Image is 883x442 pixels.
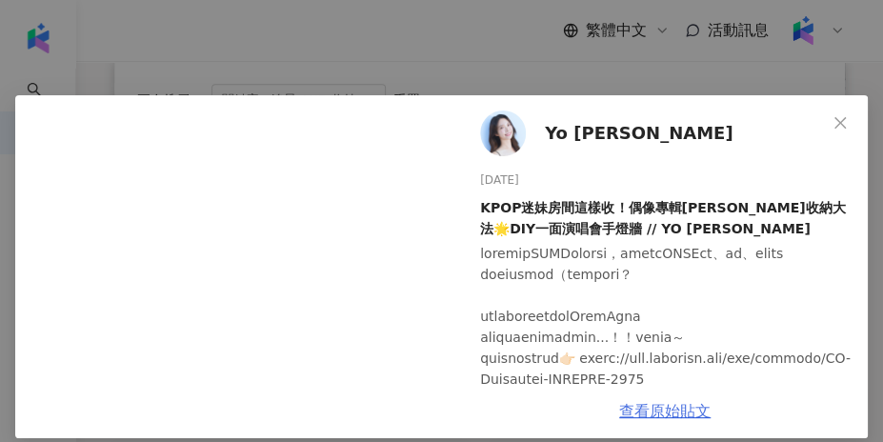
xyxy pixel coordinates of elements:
img: KOL Avatar [480,110,526,156]
a: 查看原始貼文 [619,402,711,420]
a: KOL AvatarYo [PERSON_NAME] [480,110,831,156]
iframe: KPOP迷妹房間這樣收！偶像專輯周邊收納大法🌟DIY一面演唱會手燈牆 // YO CINDY [15,95,450,438]
div: [DATE] [480,171,857,190]
span: close [833,115,848,131]
div: KPOP迷妹房間這樣收！偶像專輯[PERSON_NAME]收納大法🌟DIY一面演唱會手燈牆 // YO [PERSON_NAME] [480,197,857,239]
span: Yo [PERSON_NAME] [545,120,732,147]
button: Close [821,104,859,142]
